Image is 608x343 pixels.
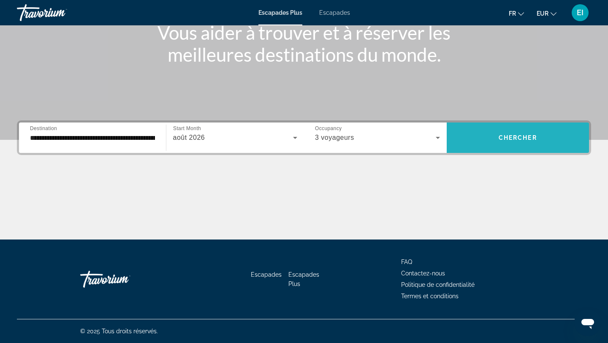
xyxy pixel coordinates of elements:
[146,22,462,65] h1: Vous aider à trouver et à réserver les meilleures destinations du monde.
[30,125,57,131] span: Destination
[509,7,524,19] button: Changer de langue
[509,10,516,17] font: fr
[258,9,302,16] a: Escapades Plus
[401,281,475,288] a: Politique de confidentialité
[315,126,342,131] span: Occupancy
[173,126,201,131] span: Start Month
[315,134,354,141] span: 3 voyageurs
[401,293,459,299] a: Termes et conditions
[80,267,165,292] a: Travorium
[19,122,589,153] div: Widget de recherche
[401,270,445,277] a: Contactez-nous
[447,122,589,153] button: Chercher
[577,8,584,17] font: EI
[251,271,282,278] a: Escapades
[80,328,158,335] font: © 2025 Tous droits réservés.
[288,271,319,287] a: Escapades Plus
[499,134,537,141] span: Chercher
[319,9,350,16] a: Escapades
[574,309,601,336] iframe: Bouton de lancement de la fenêtre de messagerie
[537,7,556,19] button: Changer de devise
[401,259,412,265] a: FAQ
[569,4,591,22] button: Menu utilisateur
[537,10,548,17] font: EUR
[173,134,205,141] span: août 2026
[17,2,101,24] a: Travorium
